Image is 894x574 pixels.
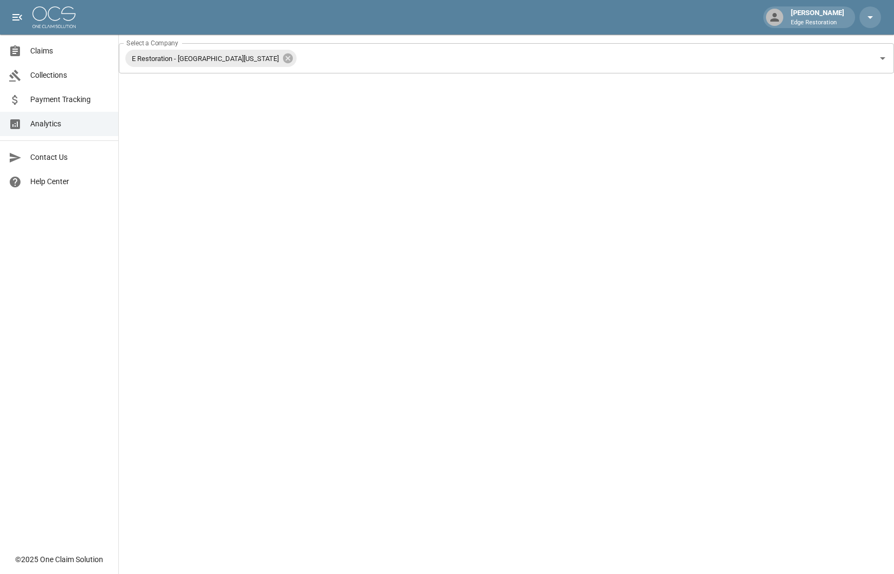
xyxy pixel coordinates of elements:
[30,45,110,57] span: Claims
[126,38,178,48] label: Select a Company
[125,50,297,67] div: E Restoration - [GEOGRAPHIC_DATA][US_STATE]
[30,118,110,130] span: Analytics
[875,51,890,66] button: Open
[30,94,110,105] span: Payment Tracking
[6,6,28,28] button: open drawer
[15,554,103,565] div: © 2025 One Claim Solution
[30,152,110,163] span: Contact Us
[787,8,849,27] div: [PERSON_NAME]
[30,70,110,81] span: Collections
[32,6,76,28] img: ocs-logo-white-transparent.png
[791,18,844,28] p: Edge Restoration
[119,73,894,571] iframe: Embedded Dashboard
[125,52,285,65] span: E Restoration - [GEOGRAPHIC_DATA][US_STATE]
[30,176,110,187] span: Help Center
